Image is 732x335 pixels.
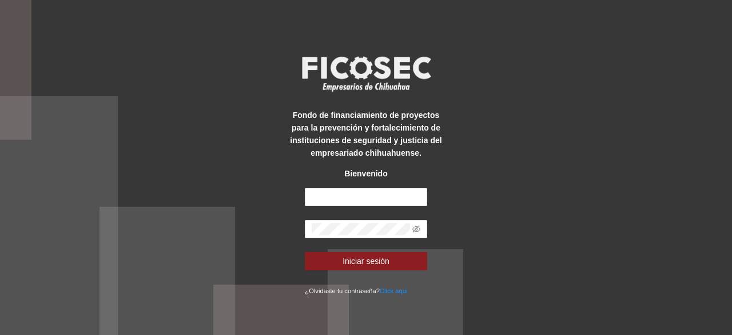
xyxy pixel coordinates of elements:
strong: Fondo de financiamiento de proyectos para la prevención y fortalecimiento de instituciones de seg... [290,111,441,157]
button: Iniciar sesión [305,252,427,270]
a: Click aqui [380,287,408,294]
img: logo [295,53,437,95]
span: Iniciar sesión [343,255,389,267]
small: ¿Olvidaste tu contraseña? [305,287,407,294]
strong: Bienvenido [344,169,387,178]
span: eye-invisible [412,225,420,233]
